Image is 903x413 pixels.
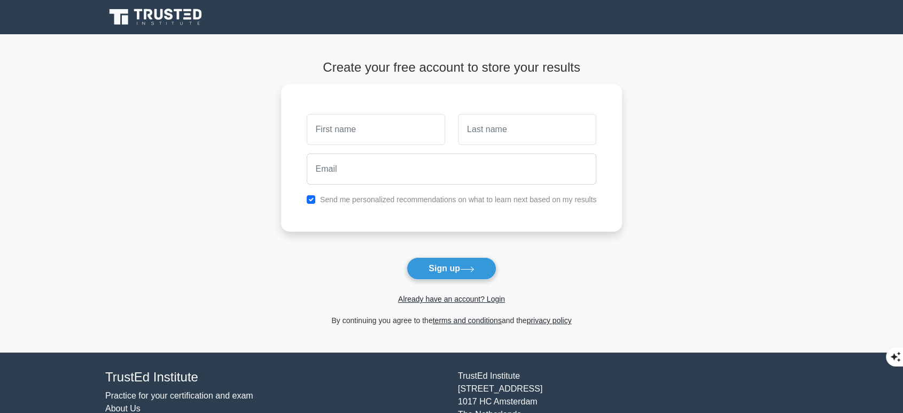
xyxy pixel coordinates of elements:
h4: TrustEd Institute [105,370,445,385]
a: terms and conditions [433,316,502,325]
a: About Us [105,404,141,413]
a: Already have an account? Login [398,295,505,303]
a: Practice for your certification and exam [105,391,253,400]
input: Email [307,154,597,185]
input: First name [307,114,445,145]
div: By continuing you agree to the and the [275,314,629,327]
input: Last name [458,114,596,145]
a: privacy policy [527,316,572,325]
label: Send me personalized recommendations on what to learn next based on my results [320,195,597,204]
h4: Create your free account to store your results [281,60,622,75]
button: Sign up [407,257,496,280]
